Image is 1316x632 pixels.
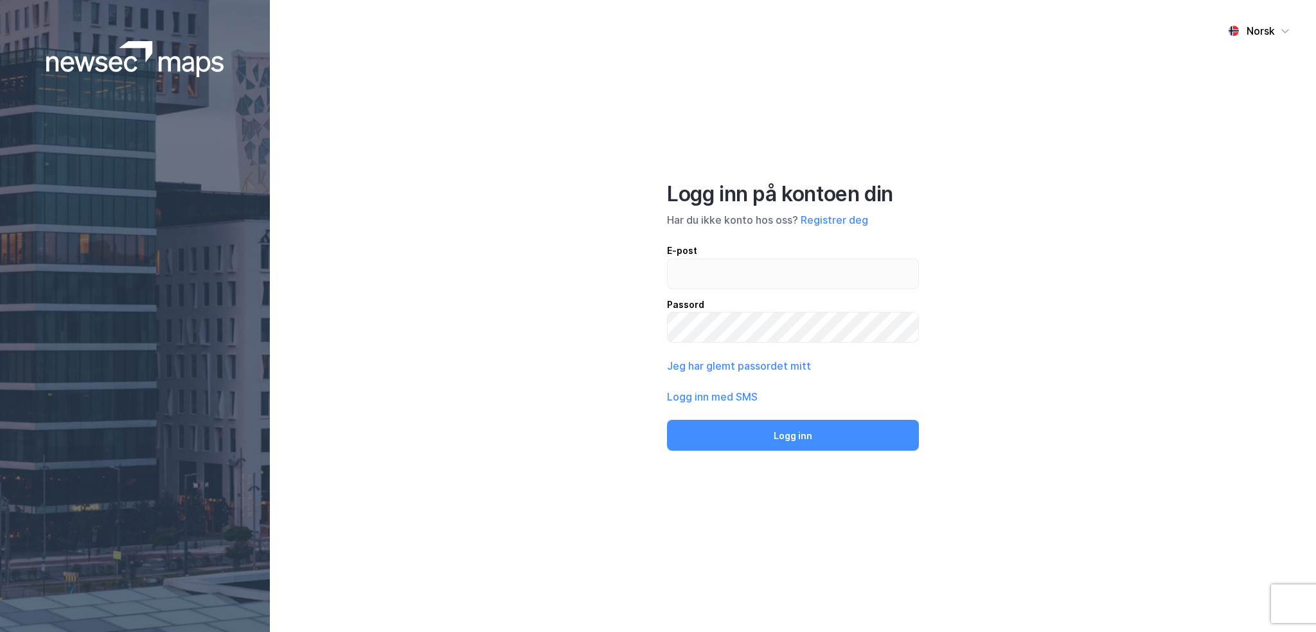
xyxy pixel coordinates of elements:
div: Norsk [1247,23,1275,39]
img: logoWhite.bf58a803f64e89776f2b079ca2356427.svg [46,41,224,77]
button: Logg inn [667,420,919,451]
div: E-post [667,243,919,258]
div: Logg inn på kontoen din [667,181,919,207]
button: Registrer deg [801,212,868,228]
button: Jeg har glemt passordet mitt [667,358,811,374]
div: Passord [667,297,919,312]
div: Har du ikke konto hos oss? [667,212,919,228]
button: Logg inn med SMS [667,389,758,404]
iframe: Chat Widget [1252,570,1316,632]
